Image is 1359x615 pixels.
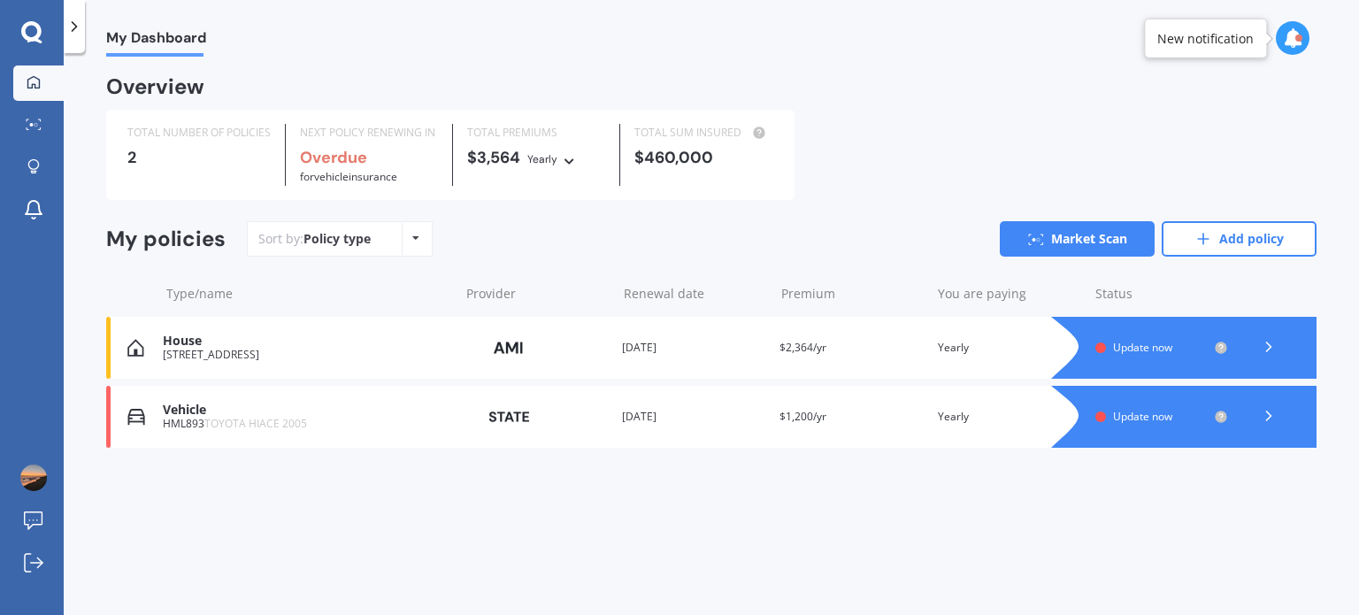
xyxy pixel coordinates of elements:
div: My policies [106,227,226,252]
span: Update now [1113,340,1172,355]
div: Renewal date [624,285,767,303]
img: House [127,339,144,357]
span: Update now [1113,409,1172,424]
div: Premium [781,285,925,303]
img: AMI [465,331,553,365]
div: Yearly [527,150,557,168]
span: My Dashboard [106,29,206,53]
div: Policy type [303,230,371,248]
div: Status [1095,285,1228,303]
span: $1,200/yr [779,409,826,424]
div: [DATE] [622,408,765,426]
a: Market Scan [1000,221,1155,257]
div: You are paying [938,285,1081,303]
img: ACg8ocIMYHwBSVlxKqquSB6OGxI3eYjycZb9IrLFaViDh7_LyTQYkvmm0A=s96-c [20,465,47,491]
div: New notification [1157,29,1254,47]
div: NEXT POLICY RENEWING IN [300,124,438,142]
span: TOYOTA HIACE 2005 [204,416,307,431]
span: $2,364/yr [779,340,826,355]
div: Yearly [938,408,1081,426]
img: State [465,401,553,433]
a: Add policy [1162,221,1317,257]
div: TOTAL SUM INSURED [634,124,772,142]
div: Type/name [166,285,452,303]
div: HML893 [163,418,450,430]
div: 2 [127,149,271,166]
div: Sort by: [258,230,371,248]
div: Vehicle [163,403,450,418]
img: Vehicle [127,408,145,426]
div: TOTAL PREMIUMS [467,124,605,142]
div: $3,564 [467,149,605,168]
span: for Vehicle insurance [300,169,397,184]
div: Provider [466,285,610,303]
div: Overview [106,78,204,96]
div: [DATE] [622,339,765,357]
div: [STREET_ADDRESS] [163,349,450,361]
div: Yearly [938,339,1081,357]
div: House [163,334,450,349]
b: Overdue [300,147,367,168]
div: $460,000 [634,149,772,166]
div: TOTAL NUMBER OF POLICIES [127,124,271,142]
